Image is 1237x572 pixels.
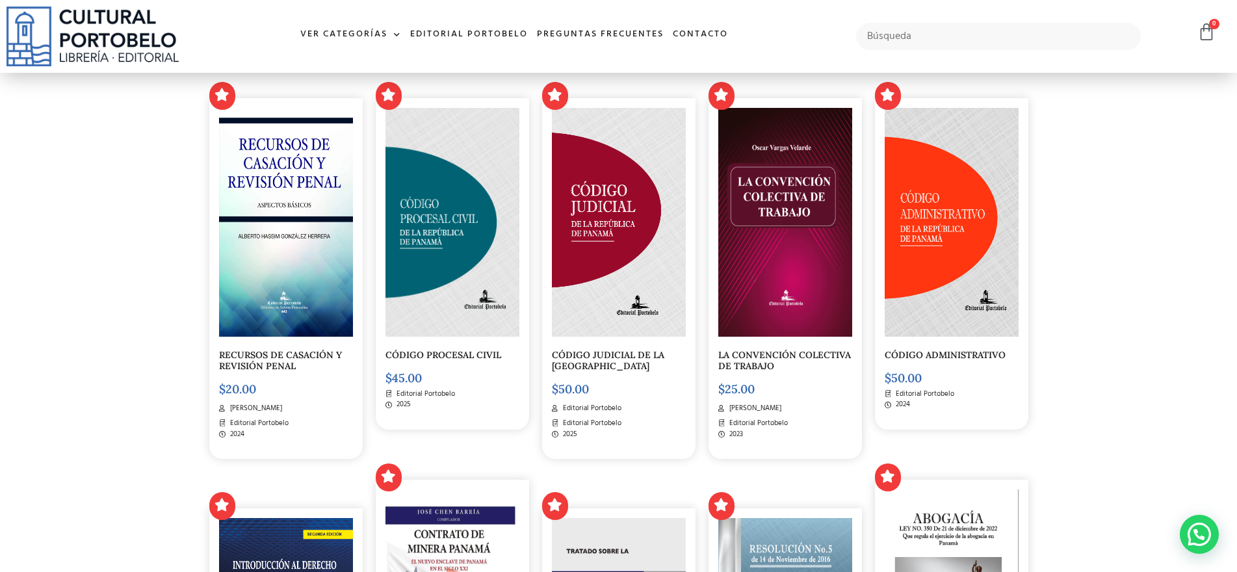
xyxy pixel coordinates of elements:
span: Editorial Portobelo [227,418,289,429]
img: portada casacion- alberto gonzalez-01 [219,108,353,337]
a: 0 [1197,23,1216,42]
span: 2023 [726,429,743,440]
input: Búsqueda [856,23,1141,50]
bdi: 25.00 [718,382,755,396]
a: Contacto [668,21,733,49]
img: CODIGO-JUDICIAL [552,108,686,337]
span: Editorial Portobelo [560,403,621,414]
span: $ [885,370,891,385]
bdi: 50.00 [552,382,589,396]
span: $ [552,382,558,396]
a: Preguntas frecuentes [532,21,668,49]
bdi: 50.00 [885,370,922,385]
span: Editorial Portobelo [393,389,455,400]
span: Editorial Portobelo [892,389,954,400]
a: LA CONVENCIÓN COLECTIVA DE TRABAJO [718,349,851,372]
a: CÓDIGO ADMINISTRATIVO [885,349,1006,361]
span: [PERSON_NAME] [227,403,282,414]
a: CÓDIGO JUDICIAL DE LA [GEOGRAPHIC_DATA] [552,349,664,372]
bdi: 45.00 [385,370,422,385]
bdi: 20.00 [219,382,256,396]
span: 0 [1209,19,1219,29]
span: Editorial Portobelo [560,418,621,429]
span: 2025 [393,399,411,410]
span: 2025 [560,429,577,440]
a: RECURSOS DE CASACIÓN Y REVISIÓN PENAL [219,349,342,372]
span: [PERSON_NAME] [726,403,781,414]
img: CODIGO 00 PORTADA PROCESAL CIVIL _Mesa de trabajo 1 [385,108,519,337]
span: 2024 [227,429,244,440]
span: 2024 [892,399,910,410]
a: Ver Categorías [296,21,406,49]
span: $ [219,382,226,396]
a: CÓDIGO PROCESAL CIVIL [385,349,501,361]
span: $ [718,382,725,396]
img: CODIGO 05 PORTADA ADMINISTRATIVO _Mesa de trabajo 1-01 [885,108,1019,337]
a: Editorial Portobelo [406,21,532,49]
span: Editorial Portobelo [726,418,788,429]
div: WhatsApp contact [1180,515,1219,554]
img: portada convencion colectiva-03 [718,108,852,337]
span: $ [385,370,392,385]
